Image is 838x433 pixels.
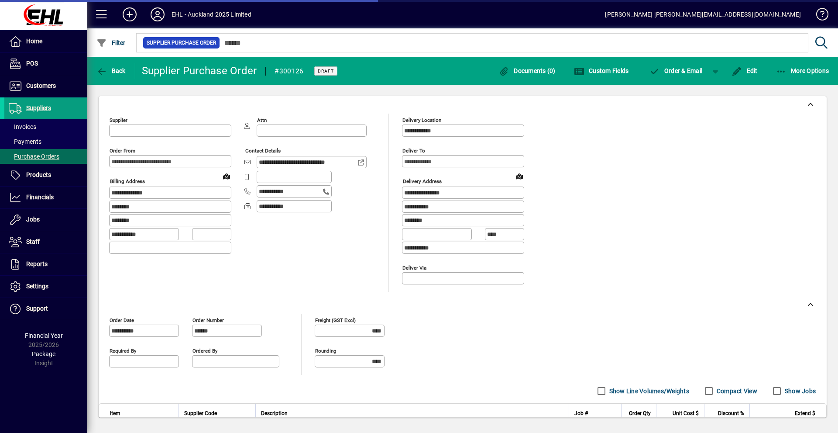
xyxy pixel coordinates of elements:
button: Order & Email [645,63,707,79]
span: Job # [574,409,588,418]
span: Settings [26,283,48,290]
span: More Options [776,67,829,74]
span: Customers [26,82,56,89]
span: Jobs [26,216,40,223]
span: Draft [318,68,334,74]
span: Staff [26,238,40,245]
mat-label: Deliver To [402,148,425,154]
a: Financials [4,187,87,208]
span: Package [32,350,55,357]
button: Filter [94,35,128,51]
a: Home [4,31,87,52]
span: Invoices [9,123,36,130]
mat-label: Order from [110,148,135,154]
span: Order Qty [629,409,651,418]
mat-label: Order number [192,317,224,323]
a: View on map [512,169,526,183]
a: Products [4,164,87,186]
a: View on map [220,169,234,183]
mat-label: Delivery Location [402,117,441,123]
span: Item [110,409,120,418]
span: Back [96,67,126,74]
span: POS [26,60,38,67]
a: Support [4,298,87,320]
a: Purchase Orders [4,149,87,164]
mat-label: Freight (GST excl) [315,317,356,323]
a: Reports [4,253,87,275]
span: Custom Fields [574,67,629,74]
span: Support [26,305,48,312]
span: Documents (0) [499,67,556,74]
span: Payments [9,138,41,145]
span: Description [261,409,288,418]
span: Supplier Code [184,409,217,418]
label: Compact View [715,387,757,395]
span: Suppliers [26,104,51,111]
span: Products [26,171,51,178]
button: Profile [144,7,172,22]
label: Show Jobs [783,387,816,395]
a: POS [4,53,87,75]
mat-label: Deliver via [402,264,426,270]
a: Payments [4,134,87,149]
a: Customers [4,75,87,97]
mat-label: Supplier [110,117,127,123]
a: Invoices [4,119,87,134]
a: Staff [4,231,87,253]
div: EHL - Auckland 2025 Limited [172,7,251,21]
button: Custom Fields [572,63,631,79]
label: Show Line Volumes/Weights [608,387,689,395]
span: Extend $ [795,409,815,418]
button: More Options [774,63,831,79]
span: Financial Year [25,332,63,339]
mat-label: Ordered by [192,347,217,353]
span: Reports [26,260,48,267]
a: Jobs [4,209,87,231]
mat-label: Required by [110,347,136,353]
mat-label: Rounding [315,347,336,353]
span: Edit [732,67,758,74]
mat-label: Order date [110,317,134,323]
span: Financials [26,194,54,201]
span: Purchase Orders [9,153,59,160]
mat-label: Attn [257,117,267,123]
a: Settings [4,276,87,298]
app-page-header-button: Back [87,63,135,79]
button: Add [116,7,144,22]
span: Supplier Purchase Order [147,38,216,47]
span: Home [26,38,42,45]
button: Edit [729,63,760,79]
span: Discount % [718,409,744,418]
button: Documents (0) [497,63,558,79]
span: Unit Cost $ [673,409,699,418]
a: Knowledge Base [810,2,827,30]
div: #300126 [275,64,303,78]
span: Filter [96,39,126,46]
div: Supplier Purchase Order [142,64,257,78]
button: Back [94,63,128,79]
div: [PERSON_NAME] [PERSON_NAME][EMAIL_ADDRESS][DOMAIN_NAME] [605,7,801,21]
span: Order & Email [649,67,702,74]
